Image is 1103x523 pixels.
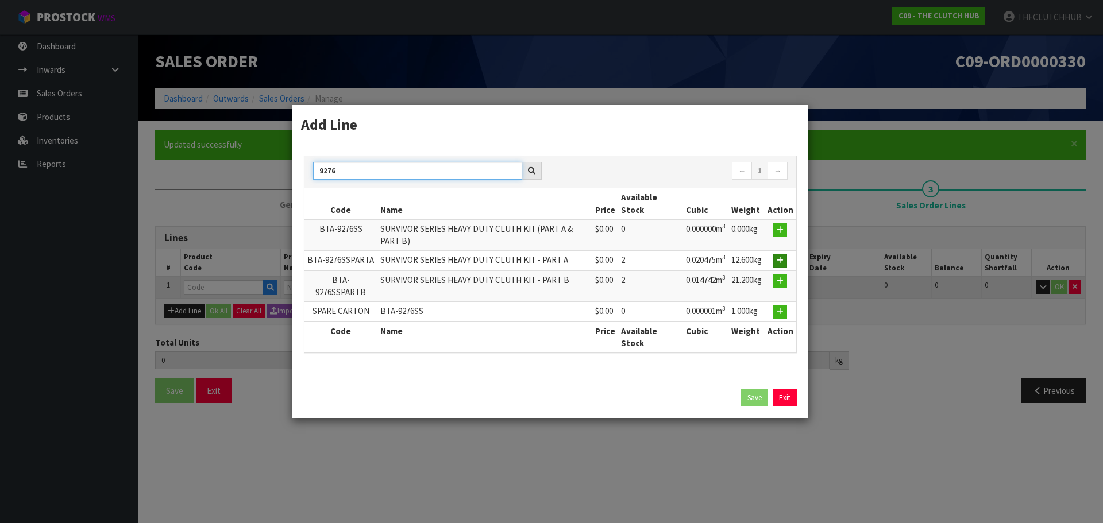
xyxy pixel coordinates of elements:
[618,321,683,352] th: Available Stock
[683,219,728,250] td: 0.000000m
[304,219,377,250] td: BTA-9276SS
[377,321,593,352] th: Name
[592,188,618,219] th: Price
[304,301,377,321] td: SPARE CARTON
[377,188,593,219] th: Name
[592,219,618,250] td: $0.00
[683,321,728,352] th: Cubic
[728,270,765,301] td: 21.200kg
[618,219,683,250] td: 0
[592,250,618,270] td: $0.00
[618,270,683,301] td: 2
[728,188,765,219] th: Weight
[728,219,765,250] td: 0.000kg
[377,301,593,321] td: BTA-9276SS
[728,301,765,321] td: 1.000kg
[722,304,726,312] sup: 3
[683,188,728,219] th: Cubic
[741,389,768,407] button: Save
[773,389,797,407] a: Exit
[377,219,593,250] td: SURVIVOR SERIES HEAVY DUTY CLUTH KIT (PART A & PART B)
[683,270,728,301] td: 0.014742m
[765,321,796,352] th: Action
[377,250,593,270] td: SURVIVOR SERIES HEAVY DUTY CLUTH KIT - PART A
[301,114,800,135] h3: Add Line
[618,188,683,219] th: Available Stock
[618,301,683,321] td: 0
[559,162,788,182] nav: Page navigation
[618,250,683,270] td: 2
[592,321,618,352] th: Price
[728,250,765,270] td: 12.600kg
[683,250,728,270] td: 0.020475m
[592,301,618,321] td: $0.00
[732,162,752,180] a: ←
[722,273,726,281] sup: 3
[722,253,726,261] sup: 3
[592,270,618,301] td: $0.00
[765,188,796,219] th: Action
[377,270,593,301] td: SURVIVOR SERIES HEAVY DUTY CLUTH KIT - PART B
[722,222,726,230] sup: 3
[751,162,768,180] a: 1
[728,321,765,352] th: Weight
[304,270,377,301] td: BTA-9276SSPARTB
[304,188,377,219] th: Code
[313,162,522,180] input: Search products
[768,162,788,180] a: →
[683,301,728,321] td: 0.000001m
[304,250,377,270] td: BTA-9276SSPARTA
[304,321,377,352] th: Code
